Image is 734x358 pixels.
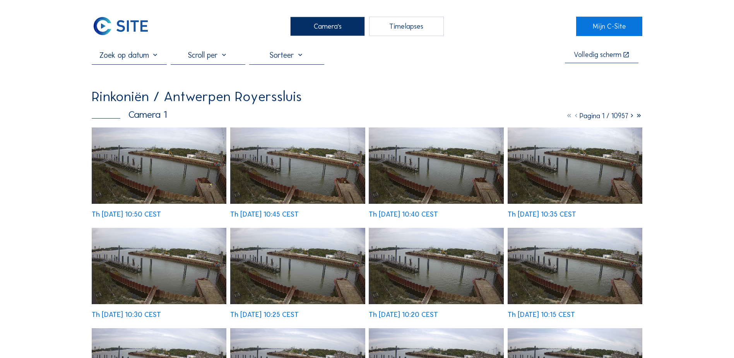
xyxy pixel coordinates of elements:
[92,228,226,304] img: image_53553559
[508,228,642,304] img: image_53553153
[92,89,302,103] div: Rinkoniën / Antwerpen Royerssluis
[92,311,161,318] div: Th [DATE] 10:30 CEST
[230,228,365,304] img: image_53553398
[369,228,503,304] img: image_53553238
[92,50,166,60] input: Zoek op datum 󰅀
[230,211,299,218] div: Th [DATE] 10:45 CEST
[369,17,444,36] div: Timelapses
[574,51,621,59] div: Volledig scherm
[230,311,299,318] div: Th [DATE] 10:25 CEST
[508,311,575,318] div: Th [DATE] 10:15 CEST
[92,127,226,204] img: image_53554118
[92,211,161,218] div: Th [DATE] 10:50 CEST
[230,127,365,204] img: image_53553966
[369,127,503,204] img: image_53553799
[369,211,438,218] div: Th [DATE] 10:40 CEST
[92,17,158,36] a: C-SITE Logo
[92,110,167,119] div: Camera 1
[92,17,149,36] img: C-SITE Logo
[580,112,628,120] span: Pagina 1 / 10957
[290,17,365,36] div: Camera's
[576,17,642,36] a: Mijn C-Site
[369,311,438,318] div: Th [DATE] 10:20 CEST
[508,211,576,218] div: Th [DATE] 10:35 CEST
[508,127,642,204] img: image_53553714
